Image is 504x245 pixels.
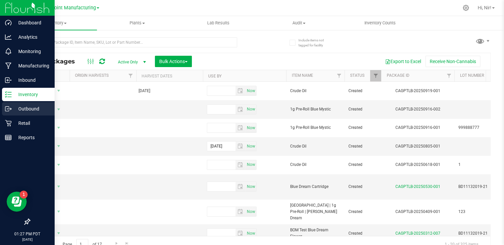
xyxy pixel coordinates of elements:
span: Hi, Nir! [478,5,491,10]
span: All Packages [35,58,82,65]
span: BD11132019-21 [458,184,500,190]
span: select [55,142,63,151]
button: Bulk Actions [155,56,192,67]
a: Inventory Counts [339,16,420,30]
a: Lot Number [460,73,484,78]
span: select [245,105,256,114]
span: Created [348,230,377,237]
span: BOM Test Blue Dream Flower [290,227,340,240]
inline-svg: Outbound [5,105,12,112]
a: Use By [208,74,221,78]
div: Manage settings [462,5,470,11]
div: CAGPTLB-20250805-001 [380,143,455,150]
span: 999888777 [458,125,500,131]
span: Set Current date [245,229,256,238]
div: CAGPTLB-20250916-001 [380,125,455,131]
span: Created [348,125,377,131]
a: Filter [333,70,344,81]
a: Inventory [16,16,97,30]
span: select [245,86,256,95]
span: select [236,160,245,170]
span: 1 [458,162,500,168]
span: select [236,86,245,95]
span: Created [348,184,377,190]
span: select [245,142,256,151]
a: Plants [97,16,178,30]
span: select [236,142,245,151]
a: Filter [125,70,136,81]
iframe: Resource center unread badge [20,191,28,199]
span: select [236,105,245,114]
span: Lab Results [198,20,239,26]
inline-svg: Analytics [5,34,12,40]
span: select [245,229,256,238]
inline-svg: Dashboard [5,19,12,26]
p: 01:27 PM PDT [3,231,52,237]
span: Plants [97,20,178,26]
span: select [236,207,245,216]
span: Green Point Manufacturing [37,5,96,11]
p: Retail [12,119,52,127]
span: Blue Dream Cartridge [290,184,340,190]
a: Origin Harvests [75,73,109,78]
span: Include items not tagged for facility [298,38,332,48]
span: 1g Pre-Roll Blue Mystic [290,125,340,131]
inline-svg: Inbound [5,77,12,83]
a: Package ID [386,73,409,78]
a: CAGPTLB-20250312-007 [395,231,440,236]
span: select [55,86,63,95]
div: CAGPTLB-20250919-001 [380,88,455,94]
a: Lab Results [178,16,259,30]
span: select [55,160,63,170]
button: Receive Non-Cannabis [425,56,480,67]
span: select [55,207,63,216]
a: Status [350,73,364,78]
span: Crude Oil [290,162,340,168]
span: Created [348,162,377,168]
span: Set Current date [245,142,256,151]
span: Inventory Counts [355,20,405,26]
a: Filter [443,70,454,81]
span: select [55,229,63,238]
a: CAGPTLB-20250530-001 [395,184,440,189]
span: Set Current date [245,104,256,114]
p: Manufacturing [12,62,52,70]
span: Set Current date [245,182,256,192]
span: 123 [458,209,500,215]
span: select [245,182,256,191]
button: Export to Excel [381,56,425,67]
span: BD11132019-21 [458,230,500,237]
inline-svg: Manufacturing [5,62,12,69]
th: Harvest Dates [136,70,203,82]
p: Reports [12,134,52,142]
span: Created [348,106,377,112]
inline-svg: Inventory [5,91,12,98]
span: 1g Pre-Roll Blue Mystic [290,106,340,112]
inline-svg: Retail [5,120,12,127]
span: select [236,229,245,238]
span: [GEOGRAPHIC_DATA] | 1g Pre-Roll | [PERSON_NAME] Dream [290,202,340,222]
inline-svg: Reports [5,134,12,141]
p: Dashboard [12,19,52,27]
span: Set Current date [245,86,256,96]
span: select [245,160,256,170]
div: CAGPTLB-20250618-001 [380,162,455,168]
a: Audit [258,16,339,30]
span: select [236,123,245,133]
a: Item Name [291,73,313,78]
p: Analytics [12,33,52,41]
span: Bulk Actions [159,59,188,64]
a: Filter [370,70,381,81]
p: Inbound [12,76,52,84]
span: Crude Oil [290,88,340,94]
inline-svg: Monitoring [5,48,12,55]
span: select [55,123,63,133]
span: Set Current date [245,207,256,217]
span: Inventory [16,20,97,26]
span: select [245,207,256,216]
span: select [55,182,63,191]
span: select [245,123,256,133]
div: Value 1: 2025-09-02 [139,88,201,94]
p: Outbound [12,105,52,113]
